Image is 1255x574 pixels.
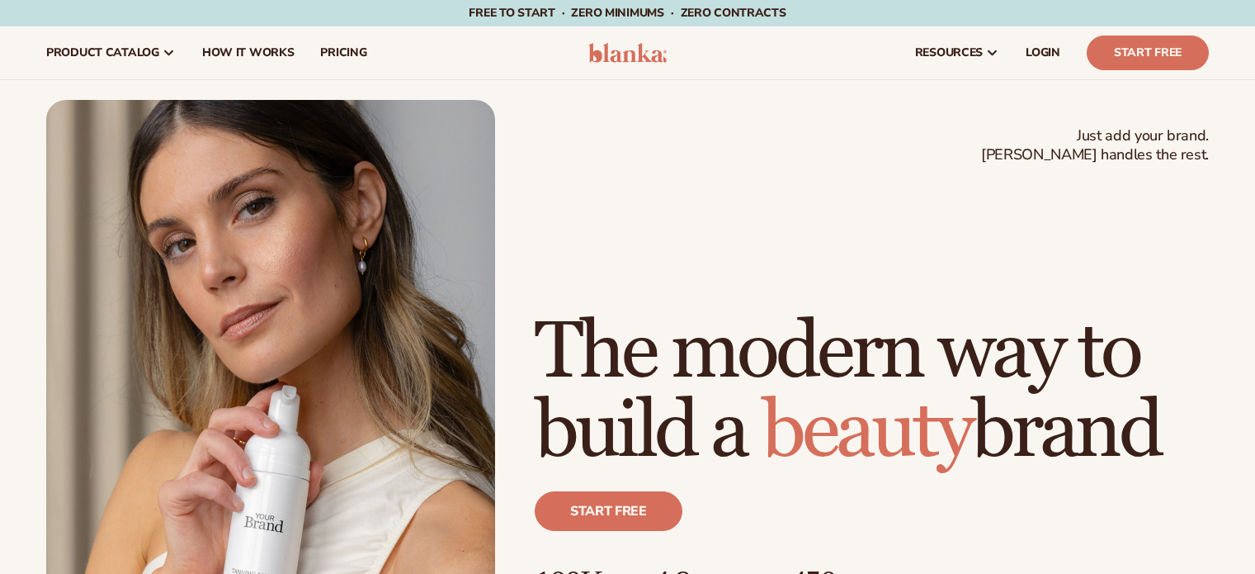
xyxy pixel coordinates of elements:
[762,383,971,480] span: beauty
[469,5,786,21] span: Free to start · ZERO minimums · ZERO contracts
[33,26,189,79] a: product catalog
[46,46,159,59] span: product catalog
[189,26,308,79] a: How It Works
[535,313,1209,472] h1: The modern way to build a brand
[1026,46,1060,59] span: LOGIN
[202,46,295,59] span: How It Works
[307,26,380,79] a: pricing
[588,43,667,63] img: logo
[902,26,1012,79] a: resources
[981,126,1209,165] span: Just add your brand. [PERSON_NAME] handles the rest.
[915,46,983,59] span: resources
[535,491,682,531] a: Start free
[1012,26,1073,79] a: LOGIN
[320,46,366,59] span: pricing
[1087,36,1209,70] a: Start Free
